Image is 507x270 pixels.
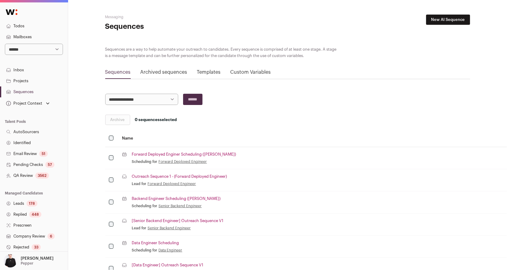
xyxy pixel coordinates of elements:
div: 33 [32,244,41,250]
a: Custom Variables [231,70,271,75]
div: 448 [29,211,41,218]
h2: Messaging [105,15,227,19]
a: Senior Backend Engineer [148,226,191,231]
div: 6 [47,233,55,239]
a: [Data Engineer] Outreach Sequence V1 [132,263,203,268]
a: Forward Deployed Engineer [158,159,207,164]
div: 51 [39,151,48,157]
p: Pepper [21,261,33,266]
h1: Sequences [105,22,227,32]
a: Archived sequences [141,70,187,75]
img: Wellfound [2,6,21,18]
div: 3562 [35,173,49,179]
a: Templates [197,70,221,75]
img: 9240684-medium_jpg [4,254,17,268]
div: 57 [45,162,54,168]
a: Backend Engineer Scheduling ([PERSON_NAME]) [132,196,221,201]
span: Scheduling for [132,204,157,208]
button: Open dropdown [5,99,51,108]
span: 0 sequences [135,118,160,122]
a: [Senior Backend Engineer] Outreach Sequence V1 [132,218,223,223]
a: Senior Backend Engineer [158,204,202,208]
span: Scheduling for [132,159,157,164]
a: Forward Deployed Engineer [148,181,196,186]
div: Project Context [5,101,42,106]
a: Forward Deployed Enginer Scheduling ([PERSON_NAME]) [132,152,236,157]
p: [PERSON_NAME] [21,256,54,261]
span: Scheduling for [132,248,157,253]
button: Open dropdown [2,254,55,268]
span: Lead for [132,181,146,186]
div: Sequences are a way to help automate your outreach to candidates. Every sequence is comprised of ... [105,46,339,59]
a: Data Engineer [158,248,182,253]
a: Sequences [105,70,131,75]
a: Data Engineer Scheduling [132,241,179,245]
a: Outreach Sequence 1 - (Forward Deployed Engineer) [132,174,227,179]
a: New AI Sequence [426,15,470,25]
span: selected [135,117,177,122]
span: Lead for [132,226,146,231]
div: 178 [26,201,37,207]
